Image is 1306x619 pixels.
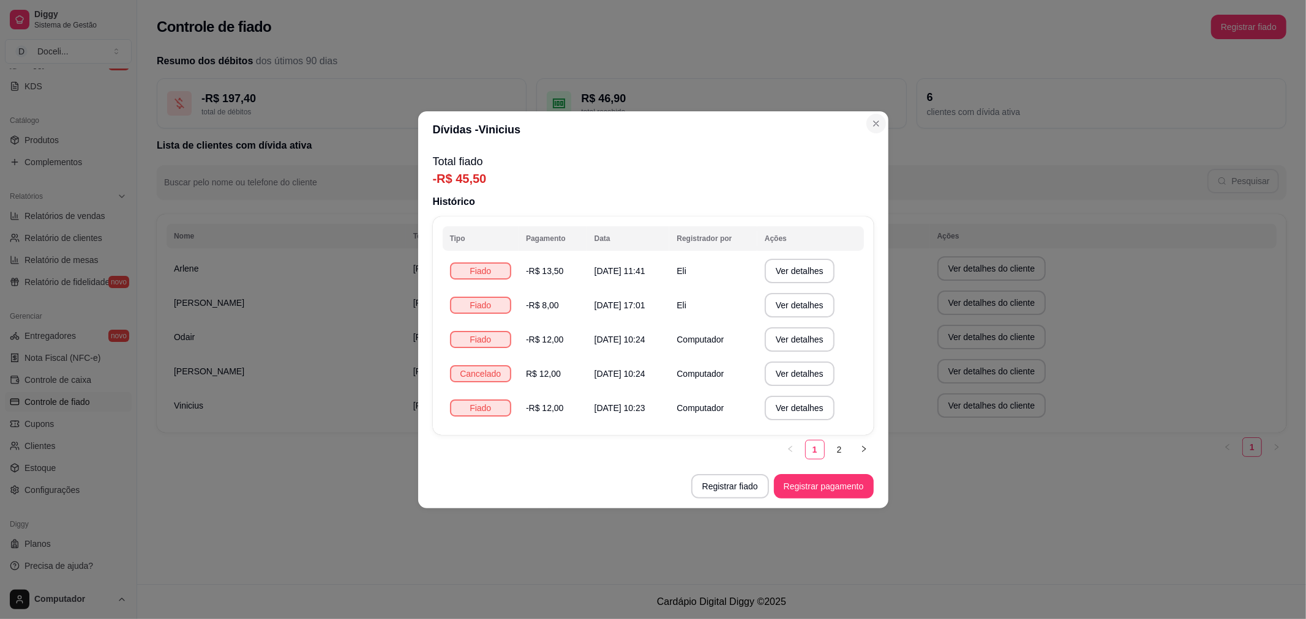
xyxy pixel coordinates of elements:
button: left [781,440,800,459]
div: Fiado [450,331,512,348]
span: Computador [677,335,724,344]
button: Ver detalhes [765,293,835,317]
button: Close [866,114,886,133]
span: [DATE] 10:24 [595,369,645,379]
li: Next Page [854,440,874,459]
button: Registrar fiado [691,474,769,499]
span: [DATE] 10:23 [595,403,645,413]
span: left [787,445,794,453]
button: Ver detalhes [765,327,835,352]
button: Ver detalhes [765,396,835,420]
th: Pagamento [519,226,587,251]
p: -R$ 45,50 [433,170,874,187]
div: Fiado [450,262,512,280]
td: -R$ 12,00 [519,391,587,425]
span: [DATE] 10:24 [595,335,645,344]
span: Eli [677,266,686,276]
th: Tipo [443,226,519,251]
div: Cancelado [450,365,512,382]
button: Ver detalhes [765,259,835,283]
span: Computador [677,369,724,379]
p: Histórico [433,195,874,209]
li: Previous Page [781,440,800,459]
th: Registrador por [669,226,757,251]
th: Data [587,226,670,251]
li: 1 [805,440,825,459]
p: Total fiado [433,153,874,170]
span: [DATE] 11:41 [595,266,645,276]
button: Registrar pagamento [774,474,874,499]
span: [DATE] 17:01 [595,300,645,310]
td: -R$ 13,50 [519,254,587,288]
td: R$ 12,00 [519,357,587,391]
li: 2 [830,440,849,459]
div: Fiado [450,297,512,314]
span: Eli [677,300,686,310]
span: Computador [677,403,724,413]
a: 1 [806,440,824,459]
a: 2 [830,440,849,459]
th: Ações [757,226,864,251]
td: -R$ 12,00 [519,322,587,357]
div: Fiado [450,399,512,417]
header: Dívidas - Vinicius [418,111,888,148]
span: right [860,445,868,453]
button: Ver detalhes [765,361,835,386]
td: -R$ 8,00 [519,288,587,322]
button: right [854,440,874,459]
